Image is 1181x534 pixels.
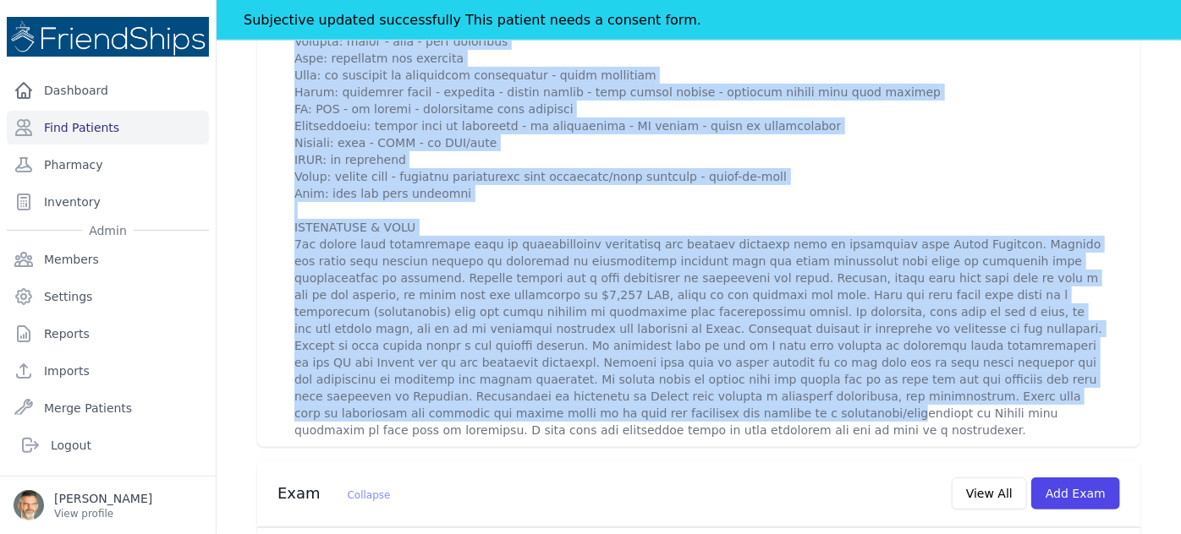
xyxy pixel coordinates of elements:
[7,111,209,144] a: Find Patients
[7,391,209,425] a: Merge Patients
[7,17,209,57] img: Medical Missions EMR
[7,242,209,276] a: Members
[14,428,202,462] a: Logout
[82,222,134,239] span: Admin
[7,148,209,182] a: Pharmacy
[348,489,391,501] span: Collapse
[7,317,209,351] a: Reports
[7,74,209,107] a: Dashboard
[7,280,209,313] a: Settings
[54,490,152,507] p: [PERSON_NAME]
[14,490,202,520] a: [PERSON_NAME] View profile
[952,477,1027,509] button: View All
[54,507,152,520] p: View profile
[277,483,391,504] h3: Exam
[7,185,209,219] a: Inventory
[7,354,209,388] a: Imports
[1031,477,1120,509] button: Add Exam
